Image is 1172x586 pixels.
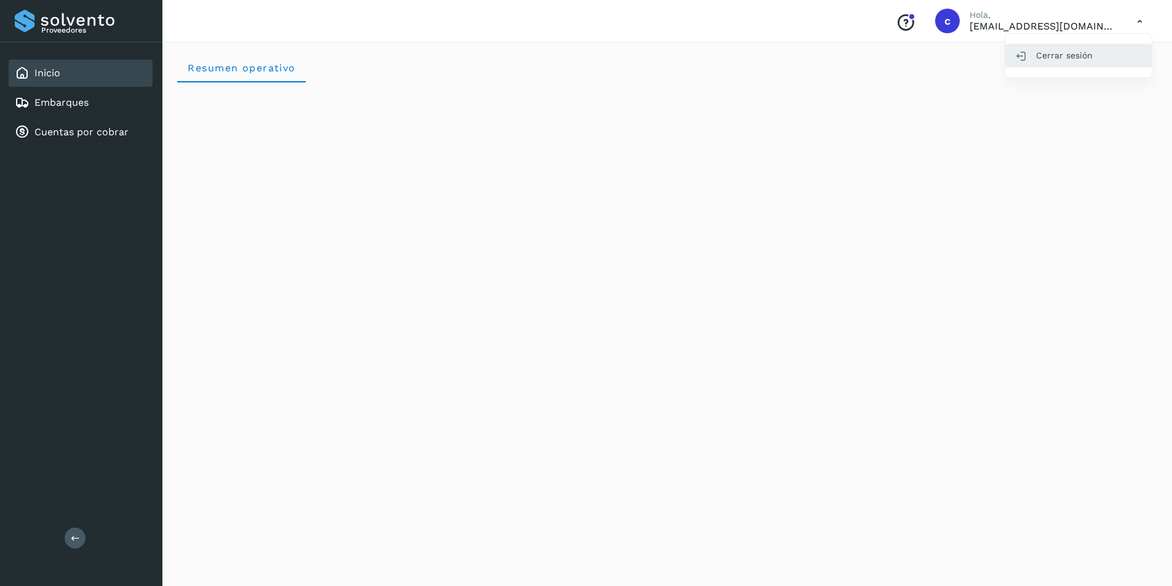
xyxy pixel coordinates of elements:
a: Inicio [34,67,60,79]
div: Inicio [9,60,153,87]
a: Embarques [34,97,89,108]
a: Cuentas por cobrar [34,126,129,138]
div: Cerrar sesión [1005,44,1152,67]
p: Proveedores [41,26,148,34]
div: Embarques [9,89,153,116]
div: Cuentas por cobrar [9,119,153,146]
